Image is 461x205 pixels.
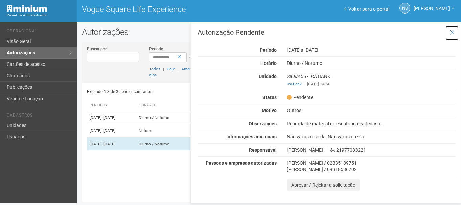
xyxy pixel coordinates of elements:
[399,3,410,14] a: NS
[304,82,305,86] span: |
[149,46,163,52] label: Período
[7,29,72,36] li: Operacional
[136,137,193,151] td: Diurno / Noturno
[87,137,136,151] td: [DATE]
[136,100,193,111] th: Horário
[87,111,136,124] td: [DATE]
[136,124,193,137] td: Noturno
[167,67,175,71] a: Hoje
[282,147,461,153] div: [PERSON_NAME] 21977083221
[136,111,193,124] td: Diurno / Noturno
[287,82,302,86] a: Ica Bank
[189,54,192,59] span: a
[287,81,456,87] div: [DATE] 14:56
[101,115,115,120] span: - [DATE]
[101,142,115,146] span: - [DATE]
[101,128,115,133] span: - [DATE]
[178,67,179,71] span: |
[301,47,318,53] span: a [DATE]
[82,27,456,37] h2: Autorizações
[87,100,136,111] th: Período
[282,121,461,127] div: Retirada de material de escritório ( cadeiras ) .
[282,73,461,87] div: Sala/455 - ICA BANK
[287,94,313,100] span: Pendente
[344,6,389,12] a: Voltar para o portal
[414,7,454,12] a: [PERSON_NAME]
[249,121,277,126] strong: Observações
[206,160,277,166] strong: Pessoas e empresas autorizadas
[87,124,136,137] td: [DATE]
[260,47,277,53] strong: Período
[82,5,264,14] h1: Vogue Square Life Experience
[163,67,164,71] span: |
[87,86,267,97] div: Exibindo 1-3 de 3 itens encontrados
[282,60,461,66] div: Diurno / Noturno
[260,60,277,66] strong: Horário
[7,12,72,18] div: Painel do Administrador
[259,74,277,79] strong: Unidade
[198,29,456,36] h3: Autorização Pendente
[249,147,277,153] strong: Responsável
[262,95,277,100] strong: Status
[7,5,47,12] img: Minium
[7,113,72,120] li: Cadastros
[149,67,160,71] a: Todos
[287,160,456,166] div: [PERSON_NAME] / 02335189751
[282,107,461,113] div: Outros
[287,179,360,191] button: Aprovar / Rejeitar a solicitação
[262,108,277,113] strong: Motivo
[282,47,461,53] div: [DATE]
[287,166,456,172] div: [PERSON_NAME] / 09918586702
[282,134,461,140] div: Não vai usar solda, Não vai usar cola
[87,46,107,52] label: Buscar por
[226,134,277,139] strong: Informações adicionais
[181,67,196,71] a: Amanhã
